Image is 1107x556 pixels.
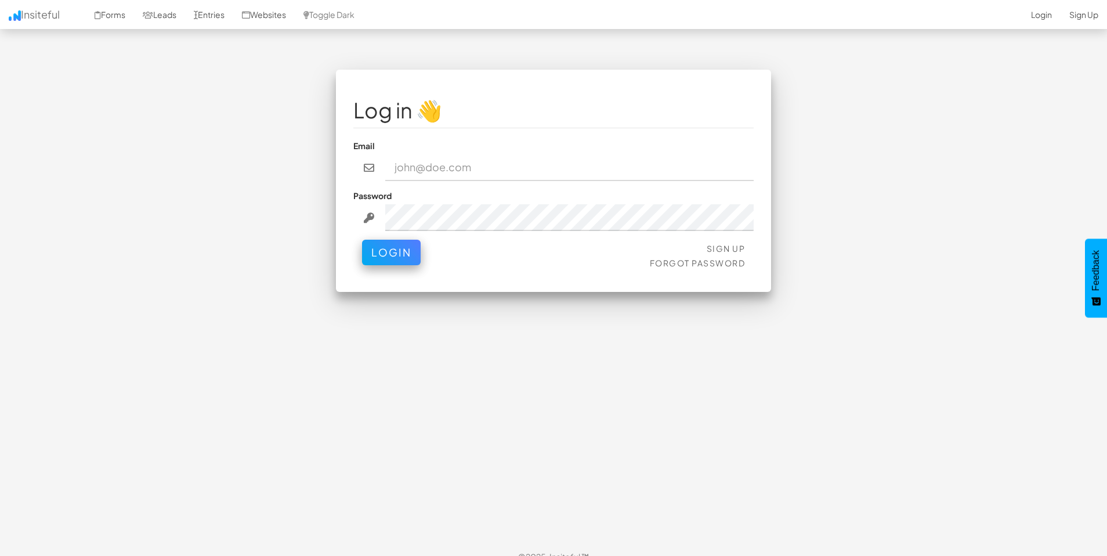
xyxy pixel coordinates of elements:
a: Forgot Password [650,258,746,268]
span: Feedback [1091,250,1101,291]
h1: Log in 👋 [353,99,754,122]
label: Email [353,140,375,151]
button: Feedback - Show survey [1085,239,1107,317]
img: icon.png [9,10,21,21]
a: Sign Up [707,243,746,254]
label: Password [353,190,392,201]
button: Login [362,240,421,265]
input: john@doe.com [385,154,754,181]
